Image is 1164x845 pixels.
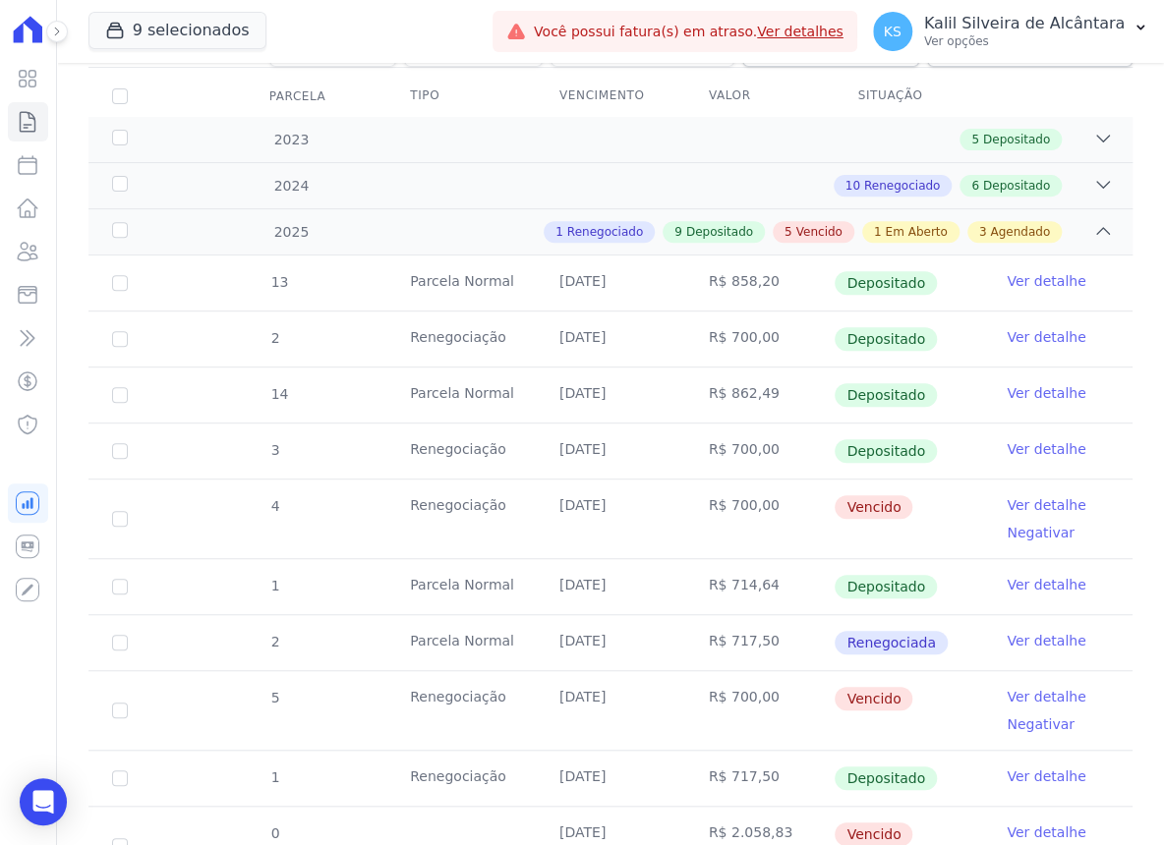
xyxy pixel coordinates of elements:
[386,751,536,806] td: Renegociação
[685,559,835,614] td: R$ 714,64
[112,331,128,347] input: Só é possível selecionar pagamentos em aberto
[971,131,979,148] span: 5
[971,177,979,195] span: 6
[835,327,937,351] span: Depositado
[112,703,128,718] input: default
[1007,271,1085,291] a: Ver detalhe
[835,495,912,519] span: Vencido
[924,33,1125,49] p: Ver opções
[1007,822,1085,842] a: Ver detalhe
[112,443,128,459] input: Só é possível selecionar pagamentos em aberto
[835,383,937,407] span: Depositado
[536,671,685,750] td: [DATE]
[536,559,685,614] td: [DATE]
[1007,631,1085,650] a: Ver detalhe
[884,25,902,38] span: KS
[1007,575,1085,594] a: Ver detalhe
[386,671,536,750] td: Renegociação
[835,439,937,463] span: Depositado
[1007,687,1085,706] a: Ver detalhe
[112,275,128,291] input: Só é possível selecionar pagamentos em aberto
[536,751,685,806] td: [DATE]
[269,634,280,649] span: 2
[246,77,350,116] div: Parcela
[685,671,835,750] td: R$ 700,00
[979,223,987,241] span: 3
[1007,327,1085,347] a: Ver detalhe
[835,687,912,710] span: Vencido
[567,223,643,241] span: Renegociado
[785,223,792,241] span: 5
[386,615,536,670] td: Parcela Normal
[685,479,835,558] td: R$ 700,00
[857,4,1164,59] button: KS Kalil Silveira de Alcântara Ver opções
[269,769,280,785] span: 1
[269,690,280,705] span: 5
[269,442,280,458] span: 3
[874,223,882,241] span: 1
[112,511,128,527] input: default
[386,255,536,310] td: Parcela Normal
[835,631,947,654] span: Renegociada
[757,24,844,39] a: Ver detalhes
[990,223,1050,241] span: Agendado
[386,367,536,422] td: Parcela Normal
[835,575,937,598] span: Depositado
[269,386,289,402] span: 14
[536,311,685,366] td: [DATE]
[20,778,67,825] div: Open Intercom Messenger
[845,177,860,195] span: 10
[534,22,844,42] span: Você possui fatura(s) em atraso.
[386,311,536,366] td: Renegociação
[1007,525,1075,540] a: Negativar
[1007,716,1075,732] a: Negativar
[269,330,280,346] span: 2
[685,615,835,670] td: R$ 717,50
[834,76,983,117] th: Situação
[864,177,940,195] span: Renegociado
[686,223,753,241] span: Depositado
[1007,766,1085,786] a: Ver detalhe
[1007,383,1085,403] a: Ver detalhe
[536,479,685,558] td: [DATE]
[685,311,835,366] td: R$ 700,00
[536,76,685,117] th: Vencimento
[685,255,835,310] td: R$ 858,20
[536,367,685,422] td: [DATE]
[1007,439,1085,459] a: Ver detalhe
[386,479,536,558] td: Renegociação
[835,766,937,790] span: Depositado
[835,271,937,295] span: Depositado
[269,274,289,290] span: 13
[983,131,1050,148] span: Depositado
[386,76,536,117] th: Tipo
[269,578,280,593] span: 1
[983,177,1050,195] span: Depositado
[536,255,685,310] td: [DATE]
[112,579,128,594] input: Só é possível selecionar pagamentos em aberto
[1007,495,1085,515] a: Ver detalhe
[924,14,1125,33] p: Kalil Silveira de Alcântara
[112,770,128,786] input: Só é possível selecionar pagamentos em aberto
[386,423,536,479] td: Renegociação
[685,751,835,806] td: R$ 717,50
[536,615,685,670] td: [DATE]
[88,12,266,49] button: 9 selecionados
[112,387,128,403] input: Só é possível selecionar pagamentos em aberto
[112,635,128,650] input: Só é possível selecionar pagamentos em aberto
[685,423,835,479] td: R$ 700,00
[269,498,280,514] span: 4
[674,223,682,241] span: 9
[269,825,280,841] span: 0
[685,367,835,422] td: R$ 862,49
[685,76,835,117] th: Valor
[885,223,947,241] span: Em Aberto
[796,223,843,241] span: Vencido
[536,423,685,479] td: [DATE]
[555,223,563,241] span: 1
[386,559,536,614] td: Parcela Normal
